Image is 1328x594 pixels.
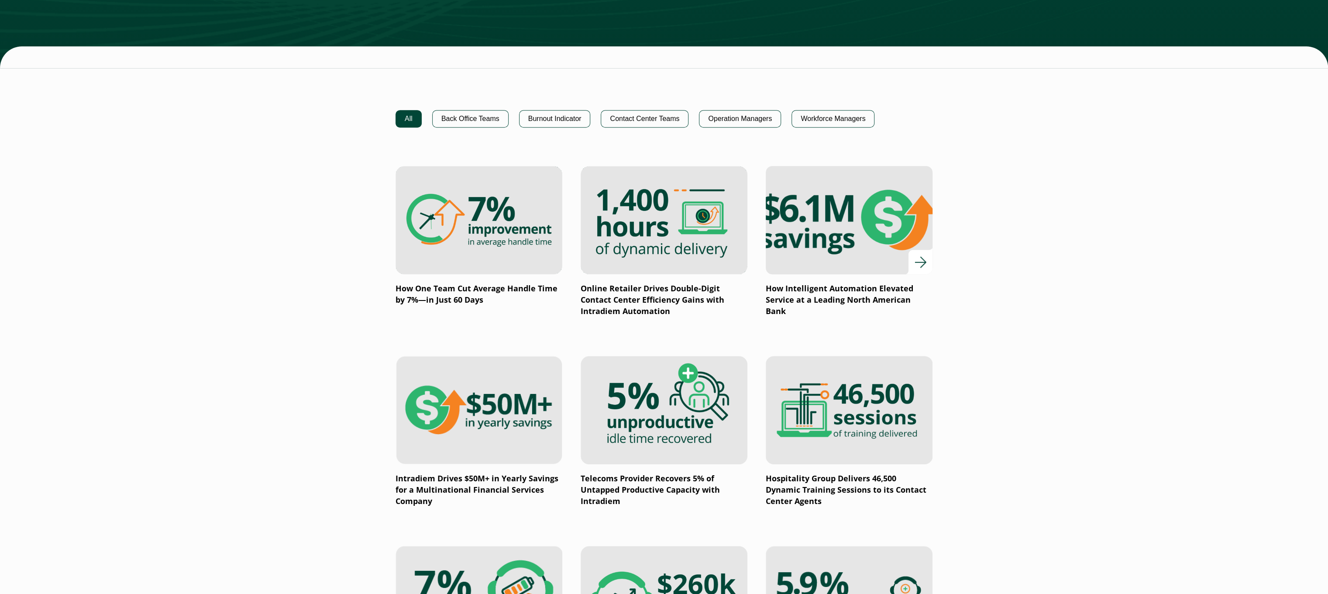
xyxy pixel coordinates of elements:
a: Intradiem Drives $50M+ in Yearly Savings for a Multinational Financial Services Company [396,356,562,507]
p: Online Retailer Drives Double-Digit Contact Center Efficiency Gains with Intradiem Automation [581,283,747,317]
p: Telecoms Provider Recovers 5% of Untapped Productive Capacity with Intradiem [581,473,747,507]
a: How Intelligent Automation Elevated Service at a Leading North American Bank [766,166,932,317]
button: Operation Managers [699,110,781,128]
button: All [396,110,422,128]
a: How One Team Cut Average Handle Time by 7%—in Just 60 Days [396,166,562,306]
p: How Intelligent Automation Elevated Service at a Leading North American Bank [766,283,932,317]
button: Burnout Indicator [519,110,591,128]
a: Online Retailer Drives Double-Digit Contact Center Efficiency Gains with Intradiem Automation [581,166,747,317]
a: Telecoms Provider Recovers 5% of Untapped Productive Capacity with Intradiem [581,356,747,507]
button: Contact Center Teams [601,110,688,128]
button: Workforce Managers [791,110,874,128]
p: Hospitality Group Delivers 46,500 Dynamic Training Sessions to its Contact Center Agents [766,473,932,507]
button: Back Office Teams [432,110,509,128]
a: Hospitality Group Delivers 46,500 Dynamic Training Sessions to its Contact Center Agents [766,356,932,507]
p: Intradiem Drives $50M+ in Yearly Savings for a Multinational Financial Services Company [396,473,562,507]
p: How One Team Cut Average Handle Time by 7%—in Just 60 Days [396,283,562,306]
